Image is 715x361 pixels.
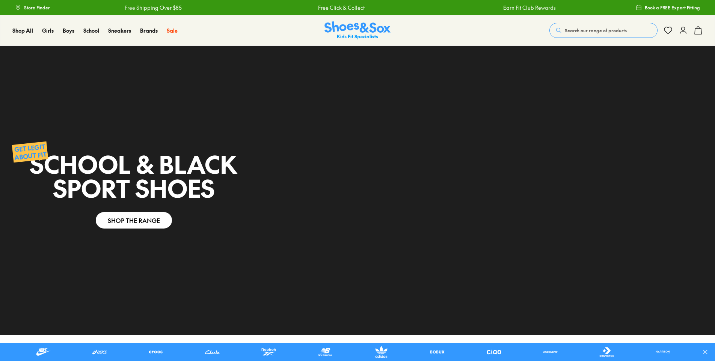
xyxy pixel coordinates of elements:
a: Sneakers [108,27,131,35]
span: Girls [42,27,54,34]
a: Brands [140,27,158,35]
img: SNS_Logo_Responsive.svg [324,21,391,40]
a: Sale [167,27,178,35]
a: Earn Fit Club Rewards [489,4,541,12]
a: Boys [63,27,74,35]
span: Search our range of products [565,27,627,34]
a: SHOP THE RANGE [96,212,172,229]
span: Boys [63,27,74,34]
span: Shop All [12,27,33,34]
a: Book a FREE Expert Fitting [636,1,700,14]
span: Book a FREE Expert Fitting [645,4,700,11]
a: Girls [42,27,54,35]
span: Sneakers [108,27,131,34]
a: Shoes & Sox [324,21,391,40]
a: Free Click & Collect [303,4,350,12]
a: Shop All [12,27,33,35]
a: Store Finder [15,1,50,14]
button: Search our range of products [549,23,658,38]
span: Sale [167,27,178,34]
a: Free Shipping Over $85 [110,4,167,12]
span: Store Finder [24,4,50,11]
span: Brands [140,27,158,34]
span: School [83,27,99,34]
a: School [83,27,99,35]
